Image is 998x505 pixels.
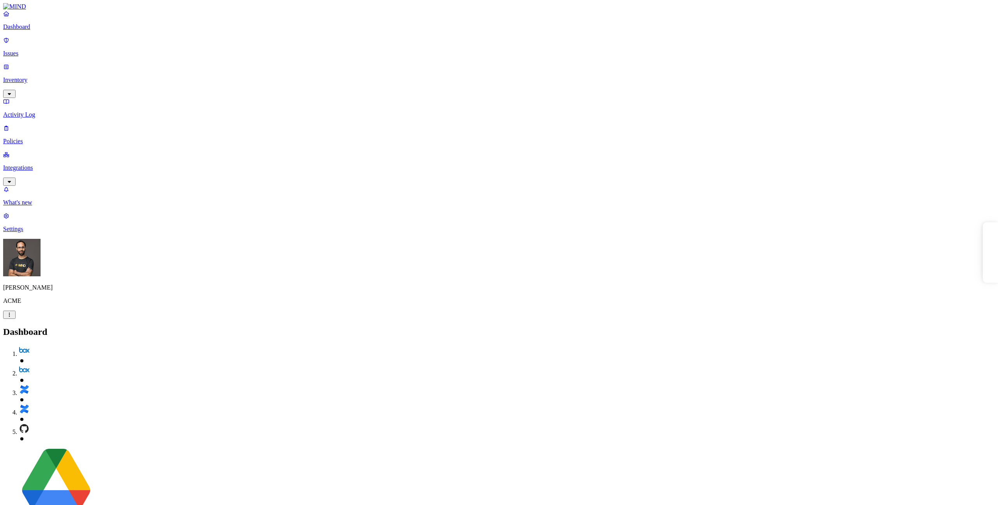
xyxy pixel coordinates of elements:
a: MIND [3,3,995,10]
a: Settings [3,212,995,233]
a: Issues [3,37,995,57]
p: Integrations [3,164,995,171]
p: What's new [3,199,995,206]
a: Policies [3,124,995,145]
p: Inventory [3,76,995,84]
p: Dashboard [3,23,995,30]
img: svg%3e [19,423,30,434]
img: Ohad Abarbanel [3,239,41,276]
img: svg%3e [19,365,30,375]
a: Activity Log [3,98,995,118]
p: Settings [3,226,995,233]
img: svg%3e [19,384,30,395]
p: Activity Log [3,111,995,118]
a: Dashboard [3,10,995,30]
a: Integrations [3,151,995,185]
img: svg%3e [19,404,30,414]
h2: Dashboard [3,327,995,337]
a: What's new [3,186,995,206]
img: MIND [3,3,26,10]
p: [PERSON_NAME] [3,284,995,291]
p: Issues [3,50,995,57]
p: ACME [3,297,995,304]
a: Inventory [3,63,995,97]
img: svg%3e [19,345,30,356]
p: Policies [3,138,995,145]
